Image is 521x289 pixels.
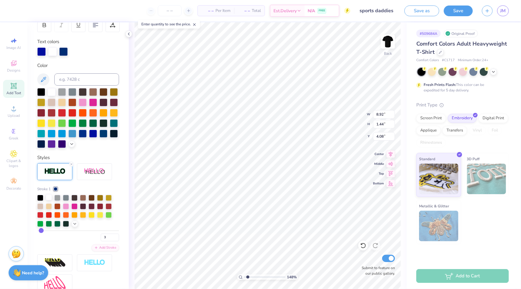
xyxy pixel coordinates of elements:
[158,5,182,16] input: – –
[416,30,441,37] div: # 509684A
[404,6,439,16] button: Save as
[373,152,384,156] span: Center
[424,82,499,93] div: This color can be expedited for 5 day delivery.
[419,164,458,194] img: Standard
[37,154,119,161] div: Styles
[416,58,439,63] span: Comfort Colors
[6,186,21,191] span: Decorate
[273,8,297,14] span: Est. Delivery
[416,40,507,56] span: Comfort Colors Adult Heavyweight T-Shirt
[416,114,446,123] div: Screen Print
[308,8,315,14] span: N/A
[373,162,384,166] span: Middle
[467,164,506,194] img: 3D Puff
[416,126,441,135] div: Applique
[238,8,250,14] span: – –
[37,186,51,192] span: Stroke 1
[8,113,20,118] span: Upload
[443,126,467,135] div: Transfers
[424,82,456,87] strong: Fresh Prints Flash:
[319,9,325,13] span: FREE
[44,258,66,268] img: 3d Illusion
[252,8,261,14] span: Total
[6,91,21,95] span: Add Text
[37,38,59,45] label: Text colors
[201,8,214,14] span: – –
[373,172,384,176] span: Top
[7,45,21,50] span: Image AI
[469,126,486,135] div: Vinyl
[22,270,44,276] strong: Need help?
[497,6,509,16] a: JM
[358,265,395,276] label: Submit to feature on our public gallery.
[3,158,24,168] span: Clipart & logos
[54,73,119,86] input: e.g. 7428 c
[419,211,458,241] img: Metallic & Glitter
[479,114,508,123] div: Digital Print
[138,20,200,28] div: Enter quantity to see the price.
[442,58,455,63] span: # C1717
[355,5,400,17] input: Untitled Design
[416,138,446,147] div: Rhinestones
[84,168,105,176] img: Shadow
[467,156,480,162] span: 3D Puff
[382,35,394,48] img: Back
[444,30,478,37] div: Original Proof
[215,8,230,14] span: Per Item
[384,51,392,56] div: Back
[444,6,473,16] button: Save
[419,203,449,209] span: Metallic & Glitter
[458,58,488,63] span: Minimum Order: 24 +
[287,274,297,280] span: 148 %
[448,114,477,123] div: Embroidery
[373,181,384,186] span: Bottom
[416,102,509,109] div: Print Type
[92,244,119,251] div: Add Stroke
[488,126,502,135] div: Foil
[9,136,19,141] span: Greek
[84,259,105,266] img: Negative Space
[500,7,506,14] span: JM
[7,68,20,73] span: Designs
[44,168,66,175] img: Stroke
[37,62,119,69] div: Color
[419,156,435,162] span: Standard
